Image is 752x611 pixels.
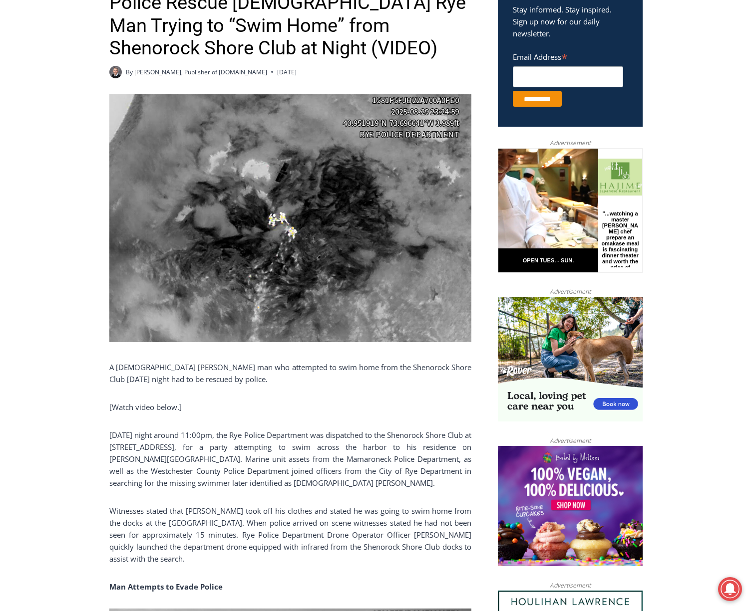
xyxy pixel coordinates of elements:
a: Open Tues. - Sun. [PHONE_NUMBER] [0,100,100,124]
div: "...watching a master [PERSON_NAME] chef prepare an omakase meal is fascinating dinner theater an... [102,62,142,119]
span: Advertisement [540,436,601,445]
span: Advertisement [540,287,601,296]
a: Author image [109,66,122,78]
p: Witnesses stated that [PERSON_NAME] took off his clothes and stated he was going to swim home fro... [109,505,471,565]
a: Intern @ [DOMAIN_NAME] [240,97,484,124]
p: [DATE] night around 11:00pm, the Rye Police Department was dispatched to the Shenorock Shore Club... [109,429,471,489]
a: [PERSON_NAME], Publisher of [DOMAIN_NAME] [134,68,267,76]
p: [Watch video below.] [109,401,471,413]
img: (PHOTO: Rye Police rescued 51 year old Rye resident Kenneth Niejadlik after he attempted to "swim... [109,94,471,342]
p: A [DEMOGRAPHIC_DATA] [PERSON_NAME] man who attempted to swim home from the Shenorock Shore Club [... [109,361,471,385]
span: Intern @ [DOMAIN_NAME] [261,99,463,122]
strong: Man Attempts to Evade Police [109,582,223,592]
p: Stay informed. Stay inspired. Sign up now for our daily newsletter. [513,3,628,39]
time: [DATE] [277,67,297,77]
span: Advertisement [540,138,601,148]
span: By [126,67,133,77]
div: "We would have speakers with experience in local journalism speak to us about their experiences a... [252,0,472,97]
img: Baked by Melissa [498,446,643,567]
label: Email Address [513,47,623,65]
span: Open Tues. - Sun. [PHONE_NUMBER] [3,103,98,141]
span: Advertisement [540,581,601,590]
